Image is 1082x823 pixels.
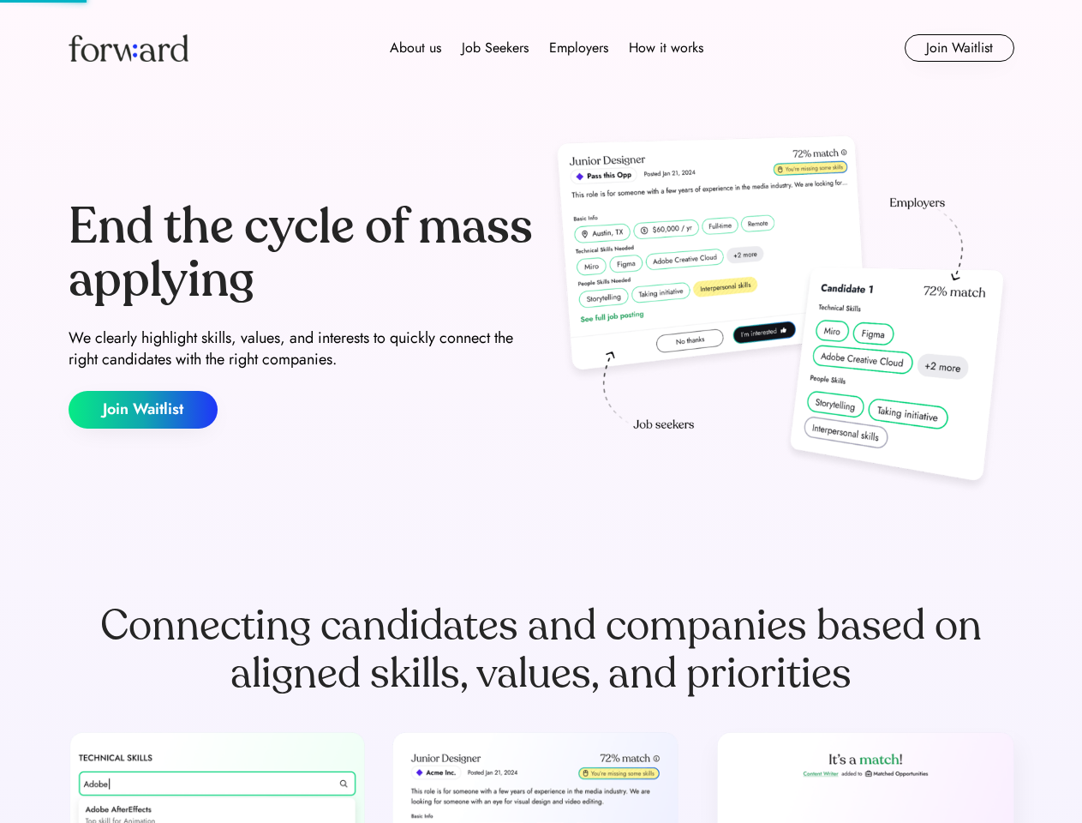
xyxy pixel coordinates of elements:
div: Connecting candidates and companies based on aligned skills, values, and priorities [69,602,1014,698]
img: hero-image.png [548,130,1014,499]
button: Join Waitlist [905,34,1014,62]
div: Employers [549,38,608,58]
div: How it works [629,38,703,58]
div: Job Seekers [462,38,529,58]
div: End the cycle of mass applying [69,201,535,306]
div: We clearly highlight skills, values, and interests to quickly connect the right candidates with t... [69,327,535,370]
img: Forward logo [69,34,188,62]
div: About us [390,38,441,58]
button: Join Waitlist [69,391,218,429]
